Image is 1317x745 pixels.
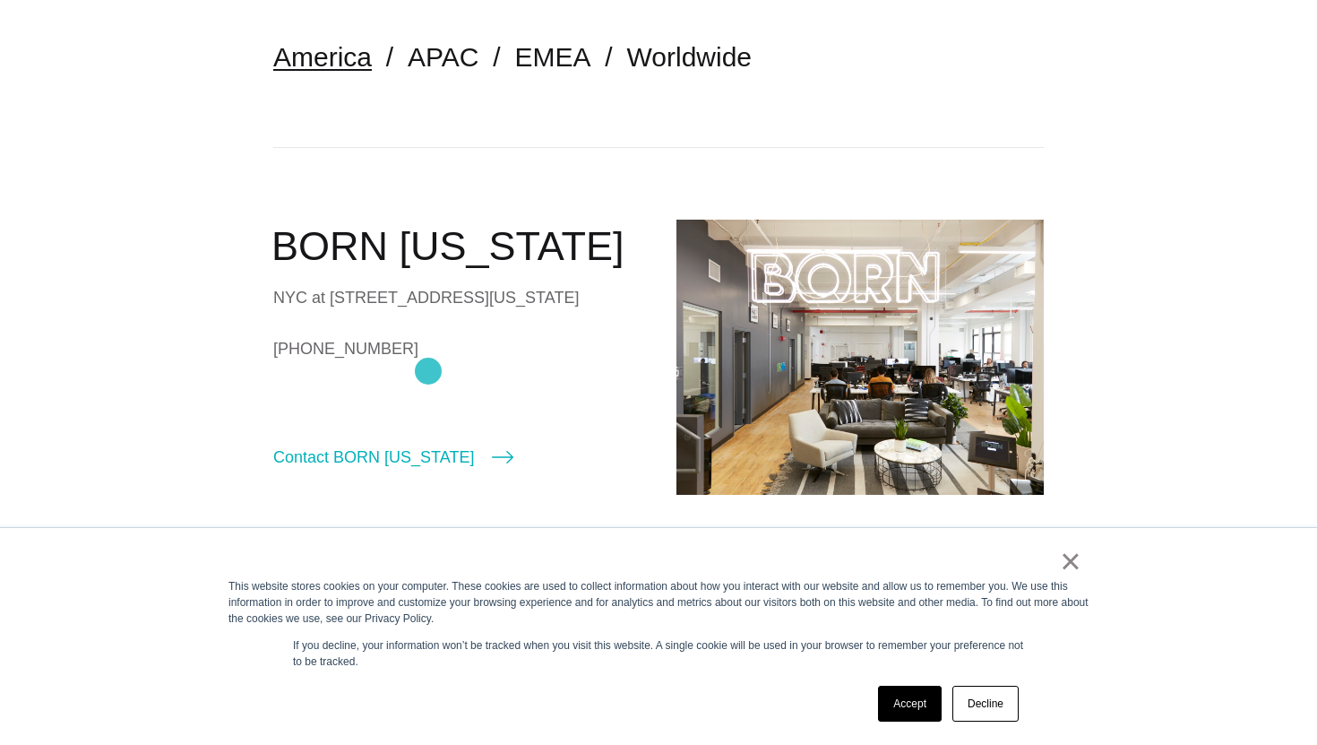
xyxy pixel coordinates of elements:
[273,445,513,470] a: Contact BORN [US_STATE]
[273,335,641,362] a: [PHONE_NUMBER]
[408,42,478,72] a: APAC
[1060,553,1081,569] a: ×
[952,686,1019,722] a: Decline
[228,578,1089,627] div: This website stores cookies on your computer. These cookies are used to collect information about...
[273,284,641,311] div: NYC at [STREET_ADDRESS][US_STATE]
[271,220,641,273] h2: BORN [US_STATE]
[515,42,591,72] a: EMEA
[273,42,372,72] a: America
[878,686,942,722] a: Accept
[293,637,1024,670] p: If you decline, your information won’t be tracked when you visit this website. A single cookie wi...
[627,42,753,72] a: Worldwide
